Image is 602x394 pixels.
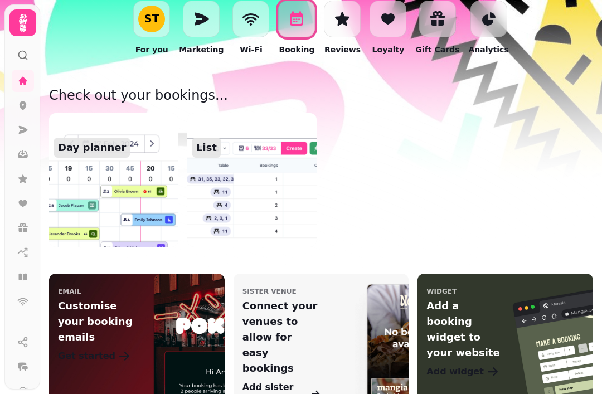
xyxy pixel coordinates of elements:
[58,349,115,363] p: Get started
[187,113,317,247] a: List
[58,287,81,296] p: email
[242,287,297,296] p: sister venue
[135,44,168,55] p: For you
[415,44,459,55] p: Gift Cards
[426,287,457,296] p: widget
[279,44,314,55] p: Booking
[49,113,178,247] a: Day planner
[426,365,484,378] p: Add widget
[58,298,137,345] p: Customise your booking emails
[144,13,159,24] div: S T
[49,113,178,247] img: aHR0cHM6Ly9zMy5ldS13ZXN0LTEuYW1hem9uYXdzLmNvbS9hc3NldHMuYmxhY2tieC5pby9wcm9kdWN0L2hvbWUvaW5mb3JtY...
[192,138,221,158] p: List
[240,44,262,55] p: Wi-Fi
[54,138,130,158] p: Day planner
[49,86,593,113] p: Check out your bookings...
[426,298,505,361] p: Add a booking widget to your website
[179,44,224,55] p: Marketing
[372,44,405,55] p: Loyalty
[242,298,321,376] p: Connect your venues to allow for easy bookings
[187,113,317,247] img: aHR0cHM6Ly9zMy5ldS13ZXN0LTEuYW1hem9uYXdzLmNvbS9hc3NldHMuYmxhY2tieC5pby9wcm9kdWN0L2hvbWUvaW5mb3JtY...
[468,44,508,55] p: Analytics
[324,44,361,55] p: Reviews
